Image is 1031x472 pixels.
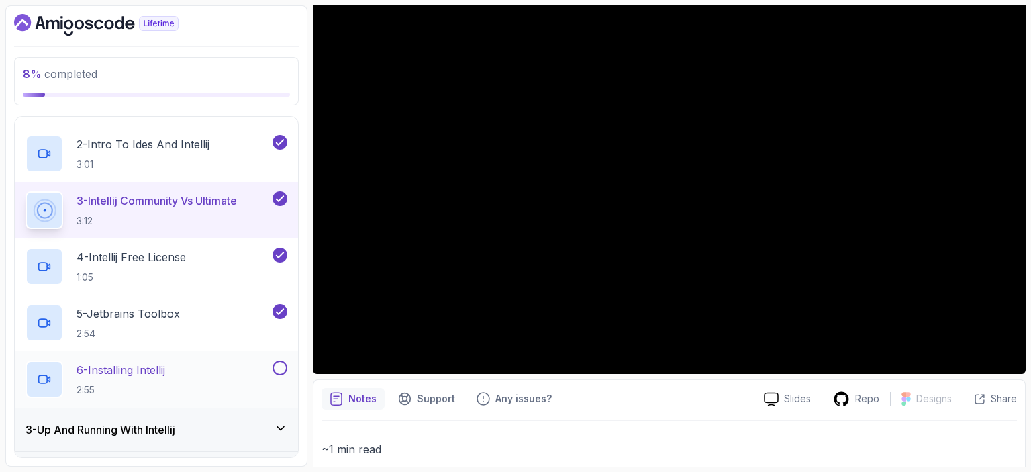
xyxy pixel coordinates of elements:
[417,392,455,406] p: Support
[348,392,377,406] p: Notes
[991,392,1017,406] p: Share
[77,271,186,284] p: 1:05
[77,136,209,152] p: 2 - Intro To Ides And Intellij
[77,193,237,209] p: 3 - Intellij Community Vs Ultimate
[784,392,811,406] p: Slides
[855,392,879,406] p: Repo
[14,14,209,36] a: Dashboard
[26,304,287,342] button: 5-Jetbrains Toolbox2:54
[26,191,287,229] button: 3-Intellij Community Vs Ultimate3:12
[495,392,552,406] p: Any issues?
[26,361,287,398] button: 6-Installing Intellij2:55
[26,422,175,438] h3: 3 - Up And Running With Intellij
[322,440,1017,459] p: ~1 min read
[26,248,287,285] button: 4-Intellij Free License1:05
[77,249,186,265] p: 4 - Intellij Free License
[822,391,890,408] a: Repo
[77,362,165,378] p: 6 - Installing Intellij
[23,67,42,81] span: 8 %
[916,392,952,406] p: Designs
[390,388,463,410] button: Support button
[77,383,165,397] p: 2:55
[77,327,180,340] p: 2:54
[26,135,287,173] button: 2-Intro To Ides And Intellij3:01
[23,67,97,81] span: completed
[77,305,180,322] p: 5 - Jetbrains Toolbox
[753,392,822,406] a: Slides
[15,408,298,451] button: 3-Up And Running With Intellij
[469,388,560,410] button: Feedback button
[322,388,385,410] button: notes button
[77,214,237,228] p: 3:12
[77,158,209,171] p: 3:01
[963,392,1017,406] button: Share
